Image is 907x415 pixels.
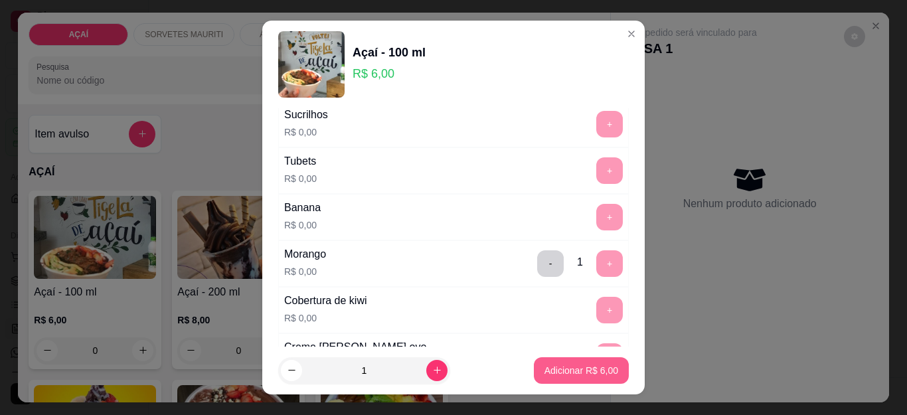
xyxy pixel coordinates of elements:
button: Adicionar R$ 6,00 [534,357,629,384]
div: 1 [577,254,583,270]
p: R$ 0,00 [284,265,326,278]
div: Sucrilhos [284,107,328,123]
p: R$ 6,00 [353,64,426,83]
button: Close [621,23,642,44]
p: R$ 0,00 [284,311,367,325]
div: Cobertura de kiwi [284,293,367,309]
div: Morango [284,246,326,262]
button: increase-product-quantity [426,360,448,381]
p: Adicionar R$ 6,00 [544,364,618,377]
div: Tubets [284,153,317,169]
img: product-image [278,31,345,98]
button: decrease-product-quantity [281,360,302,381]
div: Banana [284,200,321,216]
p: R$ 0,00 [284,218,321,232]
div: Açaí - 100 ml [353,43,426,62]
button: delete [537,250,564,277]
div: Creme [PERSON_NAME] ovo [284,339,426,355]
p: R$ 0,00 [284,125,328,139]
p: R$ 0,00 [284,172,317,185]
